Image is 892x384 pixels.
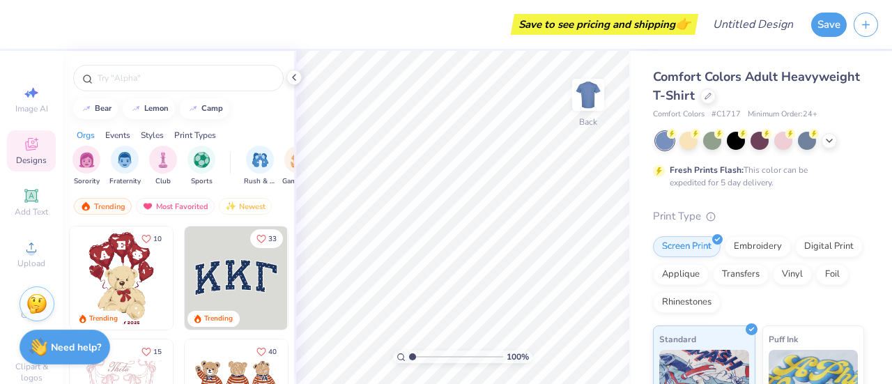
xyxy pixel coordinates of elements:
img: most_fav.gif [142,201,153,211]
div: Transfers [713,264,769,285]
img: Club Image [155,152,171,168]
div: Applique [653,264,709,285]
span: # C1717 [712,109,741,121]
button: filter button [149,146,177,187]
span: Puff Ink [769,332,798,346]
span: Fraternity [109,176,141,187]
span: Comfort Colors Adult Heavyweight T-Shirt [653,68,860,104]
span: 33 [268,236,277,243]
img: edfb13fc-0e43-44eb-bea2-bf7fc0dd67f9 [287,226,390,330]
div: Trending [204,314,233,324]
span: Minimum Order: 24 + [748,109,817,121]
div: Save to see pricing and shipping [514,14,695,35]
div: This color can be expedited for 5 day delivery. [670,164,841,189]
span: Designs [16,155,47,166]
div: Digital Print [795,236,863,257]
div: lemon [144,105,169,112]
span: Rush & Bid [244,176,276,187]
span: Club [155,176,171,187]
button: Like [135,229,168,248]
button: camp [180,98,229,119]
div: Most Favorited [136,198,215,215]
div: Trending [89,314,118,324]
div: filter for Club [149,146,177,187]
div: Print Types [174,129,216,141]
img: trend_line.gif [81,105,92,113]
img: trend_line.gif [187,105,199,113]
img: trending.gif [80,201,91,211]
img: Sports Image [194,152,210,168]
img: Newest.gif [225,201,236,211]
div: Vinyl [773,264,812,285]
span: 100 % [507,351,529,363]
div: Rhinestones [653,292,721,313]
strong: Fresh Prints Flash: [670,164,744,176]
div: bear [95,105,111,112]
div: Back [579,116,597,128]
button: Save [811,13,847,37]
div: Embroidery [725,236,791,257]
img: Back [574,81,602,109]
img: Sorority Image [79,152,95,168]
div: filter for Sorority [72,146,100,187]
span: Sports [191,176,213,187]
span: Add Text [15,206,48,217]
img: Game Day Image [291,152,307,168]
img: e74243e0-e378-47aa-a400-bc6bcb25063a [172,226,275,330]
span: 15 [153,348,162,355]
div: Print Type [653,208,864,224]
div: Styles [141,129,164,141]
button: lemon [123,98,175,119]
button: Like [250,229,283,248]
div: filter for Sports [187,146,215,187]
img: Rush & Bid Image [252,152,268,168]
button: bear [73,98,118,119]
input: Try "Alpha" [96,71,275,85]
button: filter button [282,146,314,187]
span: Standard [659,332,696,346]
button: Like [135,342,168,361]
img: trend_line.gif [130,105,141,113]
div: camp [201,105,223,112]
div: Screen Print [653,236,721,257]
div: Foil [816,264,849,285]
img: 587403a7-0594-4a7f-b2bd-0ca67a3ff8dd [70,226,173,330]
span: Comfort Colors [653,109,705,121]
span: 10 [153,236,162,243]
button: Like [250,342,283,361]
button: filter button [244,146,276,187]
button: filter button [109,146,141,187]
img: 3b9aba4f-e317-4aa7-a679-c95a879539bd [185,226,288,330]
div: Events [105,129,130,141]
button: filter button [187,146,215,187]
span: Sorority [74,176,100,187]
div: Trending [74,198,132,215]
span: Game Day [282,176,314,187]
span: 40 [268,348,277,355]
span: Clipart & logos [7,361,56,383]
strong: Need help? [51,341,101,354]
img: Fraternity Image [117,152,132,168]
span: Upload [17,258,45,269]
button: filter button [72,146,100,187]
span: 👉 [675,15,691,32]
input: Untitled Design [702,10,804,38]
div: filter for Game Day [282,146,314,187]
div: Orgs [77,129,95,141]
div: filter for Fraternity [109,146,141,187]
div: Newest [219,198,272,215]
div: filter for Rush & Bid [244,146,276,187]
span: Image AI [15,103,48,114]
